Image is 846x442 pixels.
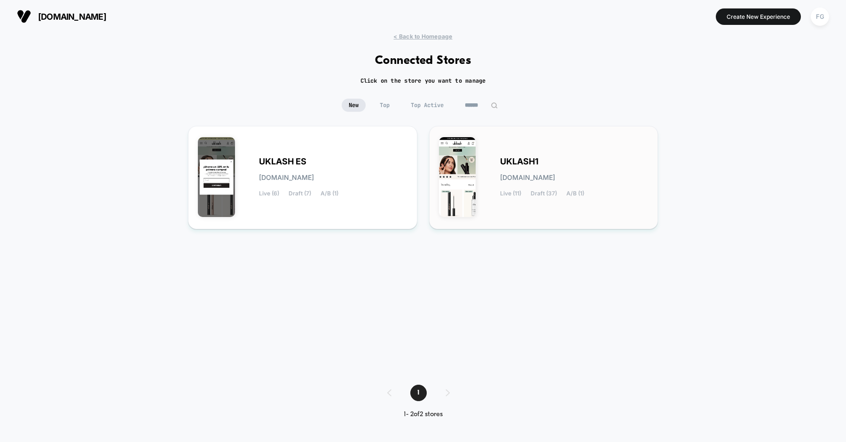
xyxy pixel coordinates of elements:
span: [DOMAIN_NAME] [38,12,106,22]
span: < Back to Homepage [393,33,452,40]
div: FG [811,8,829,26]
span: UKLASH ES [259,158,306,165]
span: Top [373,99,397,112]
span: A/B (1) [321,190,338,197]
h2: Click on the store you want to manage [360,77,486,85]
button: Create New Experience [716,8,801,25]
span: New [342,99,366,112]
span: Live (6) [259,190,279,197]
img: UKLASH1 [439,137,476,217]
span: Top Active [404,99,451,112]
span: [DOMAIN_NAME] [500,174,555,181]
img: UKLASH_ES [198,137,235,217]
span: Draft (37) [531,190,557,197]
button: FG [808,7,832,26]
span: [DOMAIN_NAME] [259,174,314,181]
span: A/B (1) [566,190,584,197]
img: edit [491,102,498,109]
span: 1 [410,385,427,401]
span: Live (11) [500,190,521,197]
h1: Connected Stores [375,54,471,68]
div: 1 - 2 of 2 stores [378,411,469,419]
span: Draft (7) [289,190,311,197]
button: [DOMAIN_NAME] [14,9,109,24]
img: Visually logo [17,9,31,23]
span: UKLASH1 [500,158,539,165]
